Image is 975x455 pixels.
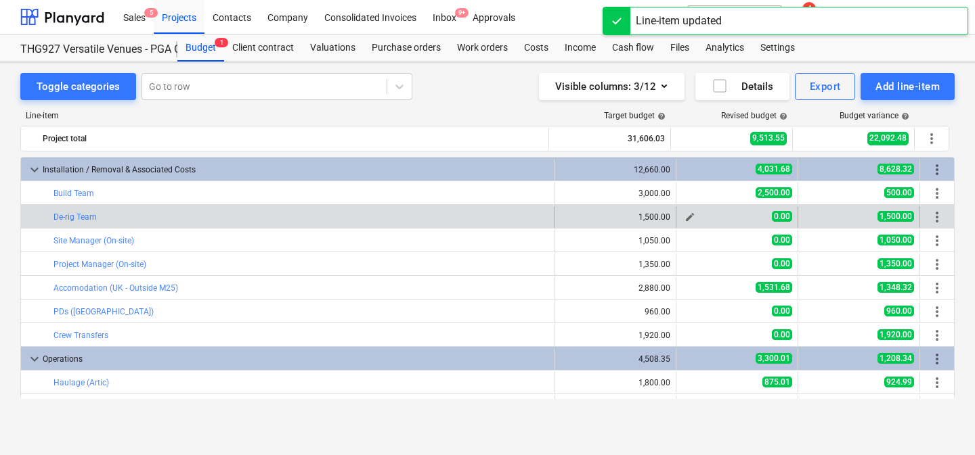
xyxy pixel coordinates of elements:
span: 0.00 [772,235,792,245]
div: 2,880.00 [560,283,670,293]
div: Add line-item [875,78,940,95]
a: Income [557,34,604,62]
span: More actions [929,375,945,391]
span: help [655,112,666,120]
span: 0.00 [772,306,792,316]
a: Haulage (Artic) [53,378,109,387]
span: 1,350.00 [877,258,914,269]
button: Toggle categories [20,73,136,100]
span: 1,500.00 [877,211,914,222]
a: Purchase orders [364,34,449,62]
span: 875.01 [762,377,792,387]
span: 1,531.68 [756,282,792,293]
button: Visible columns:3/12 [539,73,685,100]
span: More actions [929,162,945,178]
div: 31,606.03 [555,128,665,149]
span: More actions [929,304,945,320]
div: Installation / Removal & Associated Costs [43,159,548,181]
button: Add line-item [861,73,955,100]
span: 8,628.32 [877,164,914,174]
a: PDs ([GEOGRAPHIC_DATA]) [53,307,154,316]
a: De-rig Team [53,212,97,222]
span: help [777,112,787,120]
a: Cash flow [604,34,662,62]
iframe: Chat Widget [907,390,975,455]
span: 9+ [455,8,469,18]
div: Export [810,78,841,95]
span: 1,348.32 [877,282,914,293]
a: Files [662,34,697,62]
span: 924.99 [884,377,914,387]
a: Build Team [53,189,94,198]
div: Details [712,78,773,95]
div: Toggle categories [37,78,120,95]
a: Project Manager (On-site) [53,260,146,269]
span: 4,031.68 [756,164,792,174]
span: More actions [929,351,945,367]
button: Details [695,73,789,100]
div: 1,500.00 [560,212,670,222]
span: More actions [929,233,945,249]
div: 960.00 [560,307,670,316]
span: More actions [929,256,945,272]
div: 1,920.00 [560,331,670,340]
a: Accomodation (UK - Outside M25) [53,283,178,293]
span: More actions [929,327,945,343]
span: 0.00 [772,329,792,340]
span: edit [685,212,695,222]
a: Budget1 [177,34,224,62]
span: More actions [924,130,940,147]
div: 1,800.00 [560,378,670,387]
span: 9,513.55 [750,132,787,145]
div: Line-item [20,111,550,120]
span: 1,920.00 [877,329,914,340]
span: keyboard_arrow_down [26,351,43,367]
button: Export [795,73,856,100]
a: Analytics [697,34,752,62]
div: 12,660.00 [560,165,670,174]
div: 1,350.00 [560,260,670,269]
a: Site Manager (On-site) [53,236,134,245]
span: 22,092.48 [867,132,909,145]
div: 4,508.35 [560,354,670,364]
span: 3,300.01 [756,353,792,364]
a: Valuations [302,34,364,62]
span: 1,050.00 [877,235,914,245]
a: Work orders [449,34,516,62]
div: Revised budget [721,111,787,120]
span: 1,208.34 [877,353,914,364]
div: THG927 Versatile Venues - PGA Golf 2025 [20,43,161,57]
span: 1 [215,38,228,47]
span: More actions [929,209,945,225]
span: 0.00 [772,258,792,269]
span: 960.00 [884,306,914,316]
a: Costs [516,34,557,62]
div: Project total [43,128,543,149]
div: Operations [43,348,548,370]
div: Budget variance [840,111,909,120]
span: 2,500.00 [756,187,792,198]
span: 5 [144,8,158,18]
span: 500.00 [884,187,914,198]
div: Visible columns : 3/12 [555,78,668,95]
span: help [898,112,909,120]
div: 3,000.00 [560,189,670,198]
div: Budget [177,34,224,62]
span: More actions [929,280,945,296]
span: More actions [929,185,945,201]
span: keyboard_arrow_down [26,162,43,178]
a: Client contract [224,34,302,62]
div: Target budget [604,111,666,120]
a: Settings [752,34,803,62]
